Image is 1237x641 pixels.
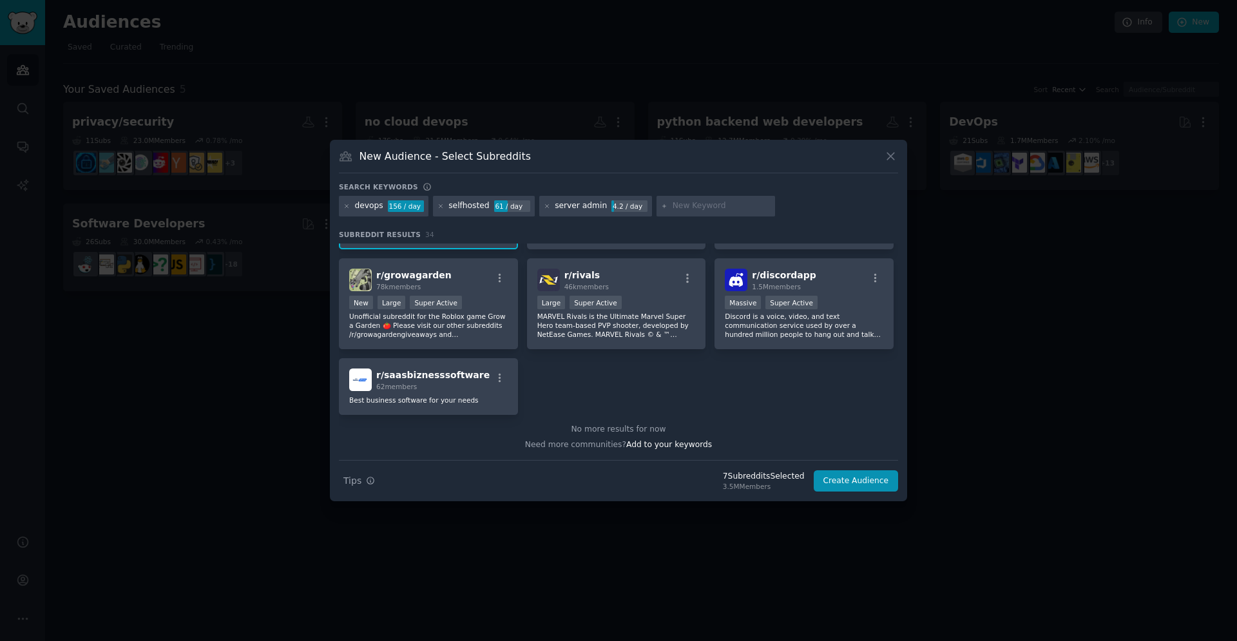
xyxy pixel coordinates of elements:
[725,312,883,339] p: Discord is a voice, video, and text communication service used by over a hundred million people t...
[339,424,898,435] div: No more results for now
[339,230,421,239] span: Subreddit Results
[564,270,600,280] span: r/ rivals
[537,269,560,291] img: rivals
[725,269,747,291] img: discordapp
[349,396,508,405] p: Best business software for your needs
[355,200,383,212] div: devops
[376,283,421,291] span: 78k members
[723,482,805,491] div: 3.5M Members
[611,200,647,212] div: 4.2 / day
[410,296,462,309] div: Super Active
[360,149,531,163] h3: New Audience - Select Subreddits
[673,200,771,212] input: New Keyword
[376,370,490,380] span: r/ saasbiznesssoftware
[339,182,418,191] h3: Search keywords
[765,296,818,309] div: Super Active
[725,296,761,309] div: Massive
[388,200,424,212] div: 156 / day
[555,200,607,212] div: server admin
[349,269,372,291] img: growagarden
[343,474,361,488] span: Tips
[494,200,530,212] div: 61 / day
[752,283,801,291] span: 1.5M members
[376,383,417,390] span: 62 members
[564,283,609,291] span: 46k members
[425,231,434,238] span: 34
[349,296,373,309] div: New
[537,312,696,339] p: MARVEL Rivals is the Ultimate Marvel Super Hero team-based PVP shooter, developed by NetEase Game...
[376,270,452,280] span: r/ growagarden
[626,440,712,449] span: Add to your keywords
[378,296,406,309] div: Large
[814,470,899,492] button: Create Audience
[570,296,622,309] div: Super Active
[349,368,372,391] img: saasbiznesssoftware
[723,471,805,483] div: 7 Subreddit s Selected
[448,200,489,212] div: selfhosted
[349,312,508,339] p: Unofficial subreddit for the Roblox game Grow a Garden 🍅 Please visit our other subreddits /r/gro...
[339,470,379,492] button: Tips
[339,435,898,451] div: Need more communities?
[752,270,816,280] span: r/ discordapp
[537,296,566,309] div: Large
